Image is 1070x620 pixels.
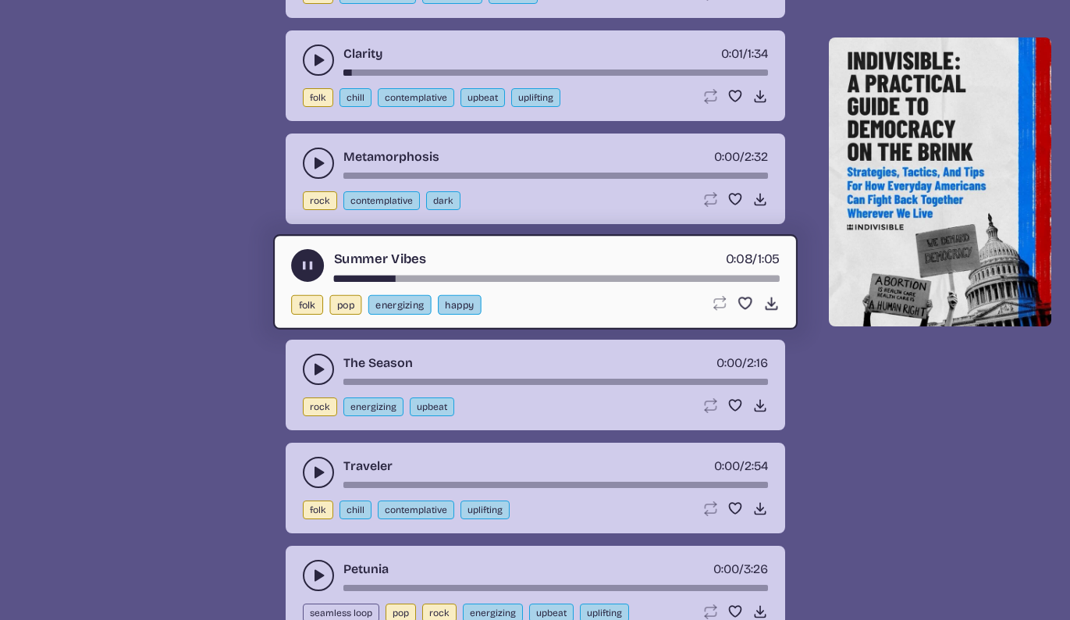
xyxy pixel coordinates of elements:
button: chill [339,501,371,519]
div: song-time-bar [343,173,768,179]
button: uplifting [511,88,560,107]
div: song-time-bar [333,276,779,282]
span: timer [725,251,752,266]
div: song-time-bar [343,585,768,591]
div: / [714,148,768,166]
button: upbeat [460,88,505,107]
span: 2:32 [745,149,768,164]
div: song-time-bar [343,379,768,385]
button: play-pause toggle [303,148,334,179]
button: Loop [702,604,718,619]
a: The Season [343,354,413,372]
span: timer [714,458,740,473]
span: timer [713,561,739,576]
button: contemplative [378,501,454,519]
button: Favorite [727,88,743,104]
button: rock [303,397,337,416]
button: energizing [343,397,403,416]
div: song-time-bar [343,482,768,488]
button: Favorite [737,295,753,312]
button: Favorite [727,501,743,516]
button: Loop [702,397,718,413]
div: / [714,457,768,476]
span: 1:05 [757,251,779,266]
button: Favorite [727,397,743,413]
span: timer [721,46,743,61]
button: dark [426,191,460,210]
button: chill [339,88,371,107]
a: Traveler [343,457,393,476]
button: uplifting [460,501,510,519]
button: happy [438,295,482,315]
button: contemplative [343,191,420,210]
span: 2:54 [745,458,768,473]
a: Petunia [343,560,389,579]
button: pop [329,295,361,315]
button: rock [303,191,337,210]
div: / [725,249,779,269]
span: 3:26 [744,561,768,576]
a: Summer Vibes [333,249,426,269]
button: play-pause toggle [291,249,324,282]
span: timer [714,149,740,164]
span: timer [716,355,742,370]
button: play-pause toggle [303,354,334,385]
button: Favorite [727,191,743,207]
button: Loop [702,191,718,207]
button: Loop [702,88,718,104]
div: / [721,45,768,63]
span: 1:34 [748,46,768,61]
button: folk [291,295,323,315]
button: upbeat [410,397,454,416]
button: energizing [368,295,431,315]
span: 2:16 [747,355,768,370]
div: song-time-bar [343,69,768,76]
button: folk [303,88,333,107]
button: folk [303,501,333,519]
button: contemplative [378,88,454,107]
div: / [716,354,768,372]
button: play-pause toggle [303,560,334,591]
button: Favorite [727,604,743,619]
a: Metamorphosis [343,148,439,166]
button: Loop [702,501,718,516]
button: play-pause toggle [303,45,334,76]
button: play-pause toggle [303,457,334,488]
a: Clarity [343,45,382,63]
img: Help save our democracy! [829,37,1052,326]
div: / [713,560,768,579]
button: Loop [710,295,727,312]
